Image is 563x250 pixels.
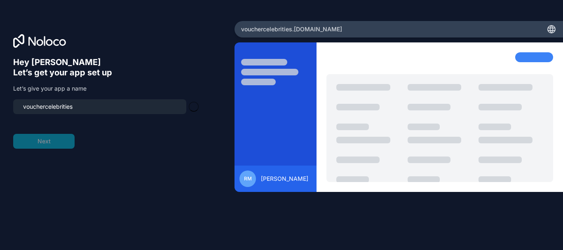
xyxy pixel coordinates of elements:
[13,57,198,68] h6: Hey [PERSON_NAME]
[18,101,181,112] input: my-team
[241,25,342,33] span: vouchercelebrities .[DOMAIN_NAME]
[13,84,198,93] p: Let’s give your app a name
[244,175,252,182] span: RM
[261,175,308,183] span: [PERSON_NAME]
[13,68,198,78] h6: Let’s get your app set up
